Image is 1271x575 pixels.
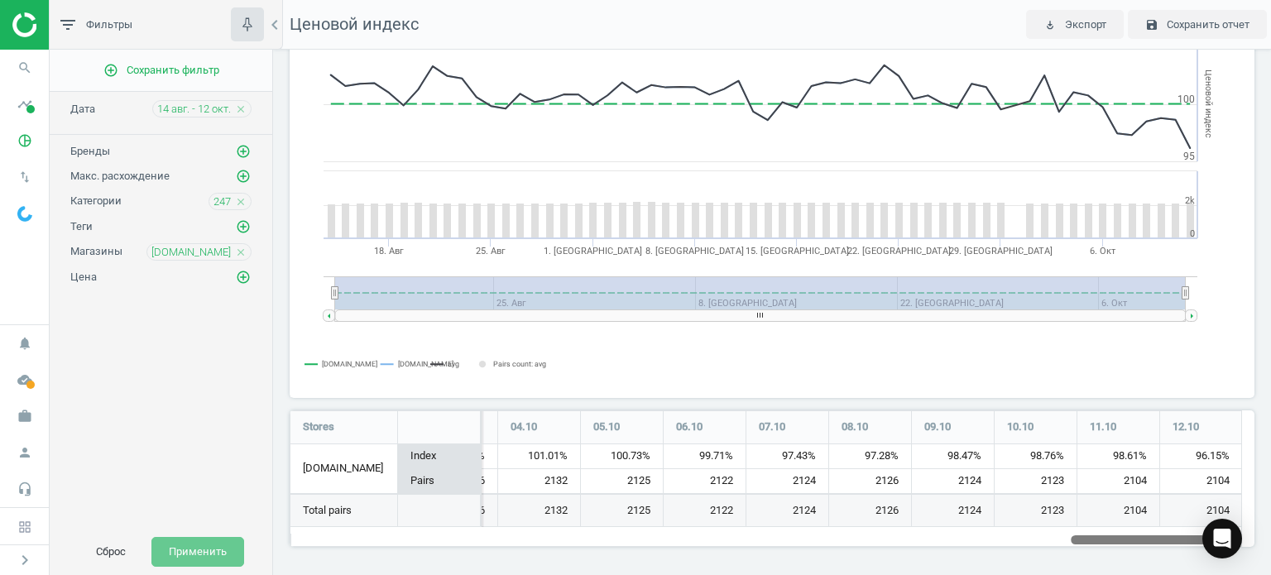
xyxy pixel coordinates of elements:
[236,144,251,159] i: add_circle_outline
[1077,469,1159,493] div: 2104
[79,537,143,567] button: Сброс
[949,246,1053,256] tspan: 29. [GEOGRAPHIC_DATA]
[1026,10,1124,40] button: play_for_work Экспорт
[322,360,377,368] tspan: [DOMAIN_NAME]
[213,194,231,209] span: 247
[103,63,118,78] i: add_circle_outline
[676,503,733,518] span: 2122
[746,469,828,493] div: 2124
[151,537,244,567] button: Применить
[9,437,41,468] i: person
[151,245,231,260] span: [DOMAIN_NAME]
[995,469,1077,493] div: 2123
[1043,18,1057,31] i: play_for_work
[493,360,546,368] tspan: Pairs count: avg
[12,12,130,37] img: ajHJNr6hYgQAAAAASUVORK5CYII=
[511,419,537,434] span: 04.10
[236,219,251,234] i: add_circle_outline
[236,270,251,285] i: add_circle_outline
[398,444,480,469] div: Index
[1077,444,1159,469] div: 98.61%
[1065,17,1106,32] span: Экспорт
[290,444,397,493] div: [DOMAIN_NAME]
[235,247,247,258] i: close
[235,269,252,285] button: add_circle_outline
[157,102,231,117] span: 14 авг. - 12 окт.
[398,468,480,493] div: Pairs
[1007,419,1034,434] span: 10.10
[1090,419,1116,434] span: 11.10
[581,444,663,469] div: 100.73%
[398,360,453,368] tspan: [DOMAIN_NAME]
[70,271,97,283] span: Цена
[664,444,746,469] div: 99.71%
[912,469,994,493] div: 2124
[290,14,419,34] span: Ценовой индекс
[1090,246,1116,256] tspan: 6. Окт
[1090,503,1147,518] span: 2104
[70,170,170,182] span: Макс. расхождение
[498,469,580,493] div: 2132
[235,218,252,235] button: add_circle_outline
[9,473,41,505] i: headset_mic
[58,15,78,35] i: filter_list
[1185,195,1195,206] text: 2k
[9,161,41,193] i: swap_vert
[103,63,219,78] span: Сохранить фильтр
[581,469,663,493] div: 2125
[235,168,252,184] button: add_circle_outline
[1007,503,1064,518] span: 2123
[70,194,122,207] span: Категории
[664,469,746,493] div: 2122
[9,52,41,84] i: search
[9,89,41,120] i: timeline
[1167,17,1249,32] span: Сохранить отчет
[544,246,642,256] tspan: 1. [GEOGRAPHIC_DATA]
[829,469,911,493] div: 2126
[86,17,132,32] span: Фильтры
[593,503,650,518] span: 2125
[1160,444,1242,469] div: 96.15%
[1190,228,1195,239] text: 0
[1145,18,1158,31] i: save
[70,145,110,157] span: Бренды
[759,503,816,518] span: 2124
[995,444,1077,469] div: 98.76%
[15,550,35,570] i: chevron_right
[924,419,951,434] span: 09.10
[50,54,272,87] button: add_circle_outlineСохранить фильтр
[236,169,251,184] i: add_circle_outline
[924,503,981,518] span: 2124
[829,444,911,469] div: 97.28%
[9,125,41,156] i: pie_chart_outlined
[1160,469,1242,493] div: 2104
[9,328,41,359] i: notifications
[265,15,285,35] i: chevron_left
[1173,503,1230,518] span: 2104
[70,220,93,232] span: Теги
[593,419,620,434] span: 05.10
[498,444,580,469] div: 101.01%
[746,246,849,256] tspan: 15. [GEOGRAPHIC_DATA]
[842,419,868,434] span: 08.10
[448,360,459,368] tspan: avg
[70,103,95,115] span: Дата
[1203,69,1214,138] tspan: Ценовой индекс
[235,196,247,208] i: close
[676,419,703,434] span: 06.10
[476,246,506,256] tspan: 25. Авг
[759,419,785,434] span: 07.10
[303,503,385,518] span: Total pairs
[374,246,404,256] tspan: 18. Авг
[9,364,41,395] i: cloud_done
[1173,419,1199,434] span: 12.10
[235,103,247,115] i: close
[1202,519,1242,558] div: Open Intercom Messenger
[912,444,994,469] div: 98.47%
[303,419,334,434] span: Stores
[842,503,899,518] span: 2126
[4,549,46,571] button: chevron_right
[645,246,744,256] tspan: 8. [GEOGRAPHIC_DATA]
[17,206,32,222] img: wGWNvw8QSZomAAAAABJRU5ErkJggg==
[1177,93,1195,105] text: 100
